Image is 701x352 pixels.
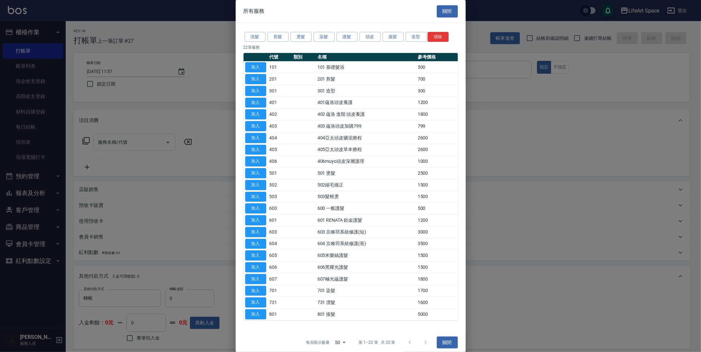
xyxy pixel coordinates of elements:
[316,62,416,73] td: 101 基礎髮浴
[316,309,416,320] td: 801 接髮
[268,191,292,203] td: 503
[360,32,381,42] button: 頭皮
[244,8,265,14] span: 所有服務
[245,274,266,284] button: 加入
[245,192,266,202] button: 加入
[268,109,292,120] td: 402
[316,203,416,214] td: 600 一般護髮
[332,334,348,351] div: 50
[245,262,266,272] button: 加入
[316,53,416,62] th: 名稱
[268,32,289,42] button: 剪髮
[316,85,416,97] td: 301 造型
[245,180,266,190] button: 加入
[416,203,458,214] td: 500
[245,297,266,308] button: 加入
[416,132,458,144] td: 2600
[416,97,458,109] td: 1200
[245,121,266,131] button: 加入
[416,144,458,156] td: 2600
[245,98,266,108] button: 加入
[268,238,292,250] td: 604
[416,53,458,62] th: 參考價格
[245,32,266,42] button: 洗髮
[316,191,416,203] td: 503髮根燙
[245,62,266,72] button: 加入
[416,262,458,273] td: 1500
[316,144,416,156] td: 405亞太頭皮草本療程
[314,32,335,42] button: 染髮
[291,32,312,42] button: 燙髮
[416,120,458,132] td: 799
[268,179,292,191] td: 502
[416,214,458,226] td: 1200
[316,262,416,273] td: 606黑耀光護髮
[316,297,416,309] td: 731 漂髮
[268,297,292,309] td: 731
[316,120,416,132] td: 403 蘊洛頭皮加購799
[245,309,266,319] button: 加入
[316,73,416,85] td: 201 剪髮
[416,62,458,73] td: 500
[416,285,458,297] td: 1700
[268,53,292,62] th: 代號
[268,167,292,179] td: 501
[316,97,416,109] td: 401蘊洛頭皮養護
[292,53,316,62] th: 類別
[316,179,416,191] td: 502縮毛矯正
[416,73,458,85] td: 700
[244,44,458,50] p: 22 筆服務
[245,215,266,225] button: 加入
[316,214,416,226] td: 601 RENATA 鉑金護髮
[268,144,292,156] td: 405
[268,250,292,262] td: 605
[416,250,458,262] td: 1500
[245,286,266,296] button: 加入
[268,273,292,285] td: 607
[383,32,404,42] button: 接髪
[437,5,458,17] button: 關閉
[416,226,458,238] td: 3000
[268,309,292,320] td: 801
[268,226,292,238] td: 603
[428,32,449,42] button: 清除
[268,97,292,109] td: 401
[245,109,266,119] button: 加入
[245,133,266,143] button: 加入
[416,179,458,191] td: 1500
[316,167,416,179] td: 501 燙髮
[416,85,458,97] td: 300
[406,32,427,42] button: 造型
[268,132,292,144] td: 404
[306,339,330,345] p: 每頁顯示數量
[316,109,416,120] td: 402 蘊洛 進階 頭皮養護
[316,156,416,167] td: 406muyo頭皮深層護理
[245,156,266,166] button: 加入
[268,120,292,132] td: 403
[416,191,458,203] td: 1500
[416,273,458,285] td: 1800
[245,203,266,214] button: 加入
[437,337,458,349] button: 關閉
[416,156,458,167] td: 1000
[337,32,358,42] button: 護髮
[245,145,266,155] button: 加入
[245,239,266,249] button: 加入
[268,156,292,167] td: 406
[245,168,266,178] button: 加入
[268,73,292,85] td: 201
[316,226,416,238] td: 603 京喚羽系統修護(短)
[316,238,416,250] td: 604 京喚羽系統修護(長)
[416,297,458,309] td: 1600
[316,285,416,297] td: 701 染髮
[416,238,458,250] td: 3500
[268,62,292,73] td: 101
[316,250,416,262] td: 605米樂絲護髮
[245,250,266,261] button: 加入
[316,273,416,285] td: 607極光蘊護髮
[416,167,458,179] td: 2500
[416,309,458,320] td: 5000
[245,86,266,96] button: 加入
[268,85,292,97] td: 301
[359,339,395,345] p: 第 1–22 筆 共 22 筆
